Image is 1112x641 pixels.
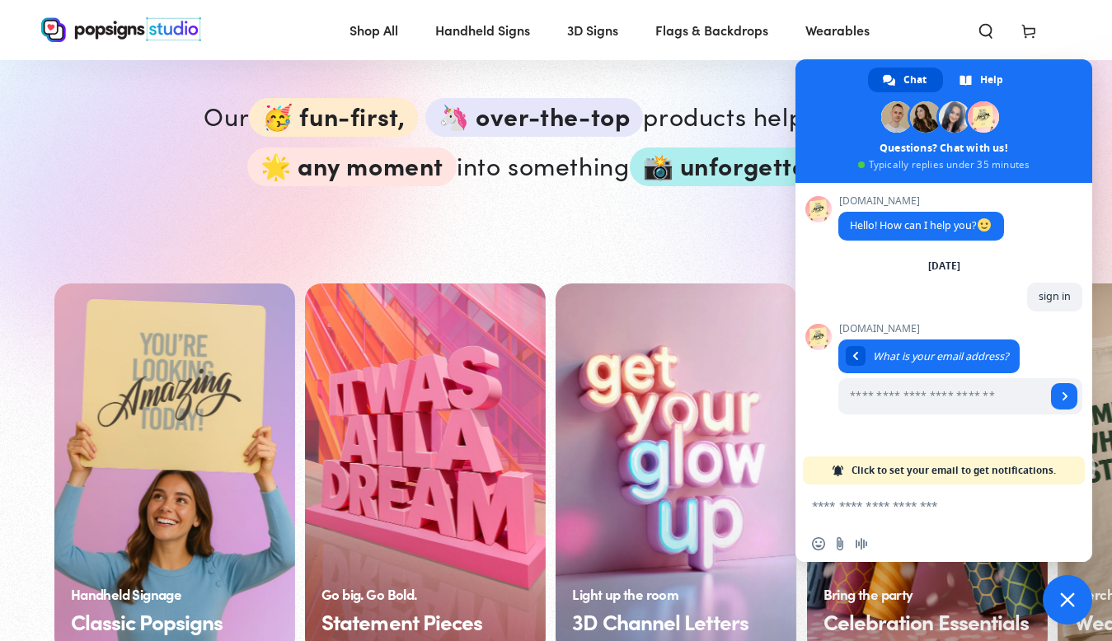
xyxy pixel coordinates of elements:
a: Handheld Signs [423,8,542,52]
span: sign in [1039,289,1071,303]
span: Insert an emoji [812,537,825,550]
div: Chat [868,68,943,92]
a: Shop All [337,8,411,52]
div: Close chat [1043,575,1092,625]
div: Help [945,68,1020,92]
span: 🥳 fun-first, [249,98,418,137]
span: [DOMAIN_NAME] [838,323,1082,335]
summary: Search our site [964,12,1007,48]
a: 3D Signs [555,8,631,52]
input: Enter your email address... [838,378,1046,414]
span: Shop All [350,18,398,42]
textarea: Compose your message... [812,498,1039,513]
span: Hello! How can I help you? [850,218,992,232]
span: What is your email address? [873,349,1008,363]
span: Wearables [805,18,870,42]
span: [DOMAIN_NAME] [838,195,1004,207]
p: Our products help you turn into something [185,87,927,186]
a: Flags & Backdrops [643,8,781,52]
span: Send [1051,383,1077,409]
span: Flags & Backdrops [655,18,768,42]
span: 🌟 any moment [247,147,457,186]
span: Click to set your email to get notifications. [852,456,1056,484]
span: Send a file [833,537,847,550]
span: 🦄 over-the-top [425,98,643,137]
span: Help [980,68,1003,92]
a: Wearables [793,8,882,52]
span: 📸 unforgettable. [630,147,866,186]
span: Chat [903,68,927,92]
span: 3D Signs [567,18,618,42]
span: Audio message [855,537,868,550]
div: [DATE] [928,261,960,271]
div: Return to message [846,346,866,366]
span: Handheld Signs [435,18,530,42]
